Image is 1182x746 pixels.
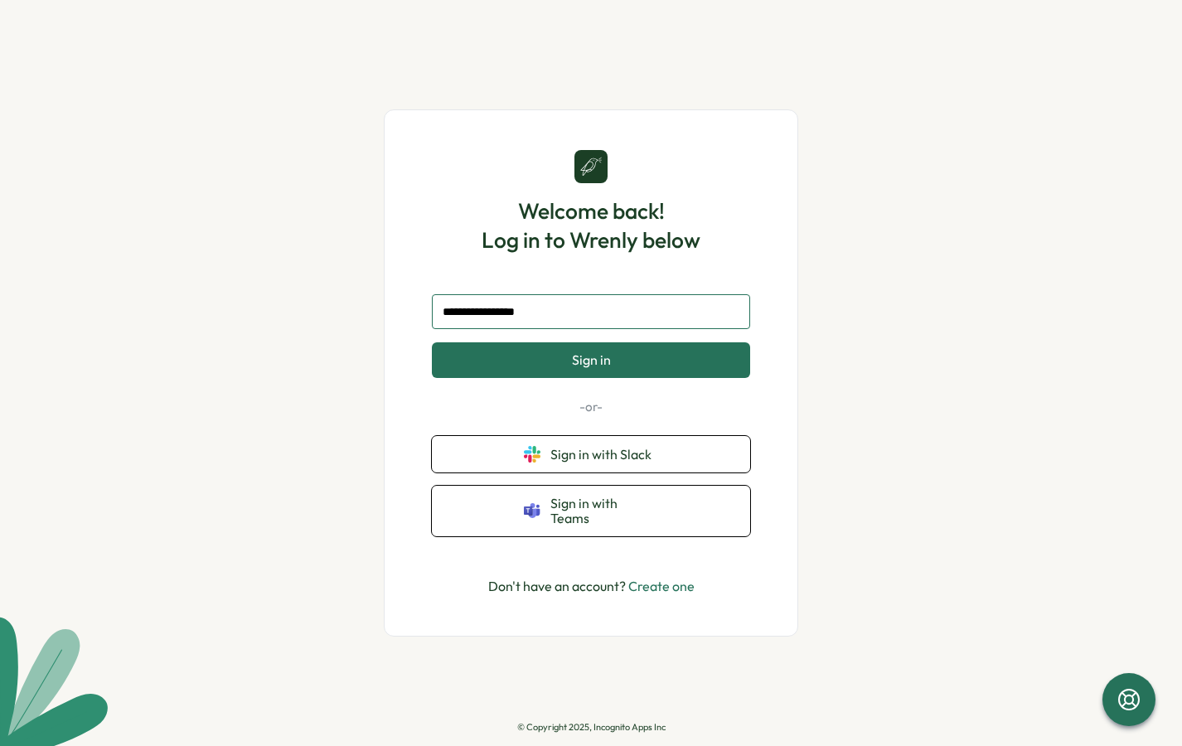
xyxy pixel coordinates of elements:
[517,722,666,733] p: © Copyright 2025, Incognito Apps Inc
[432,436,750,472] button: Sign in with Slack
[550,496,658,526] span: Sign in with Teams
[432,342,750,377] button: Sign in
[488,576,695,597] p: Don't have an account?
[550,447,658,462] span: Sign in with Slack
[432,398,750,416] p: -or-
[628,578,695,594] a: Create one
[432,486,750,536] button: Sign in with Teams
[572,352,611,367] span: Sign in
[482,196,700,254] h1: Welcome back! Log in to Wrenly below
